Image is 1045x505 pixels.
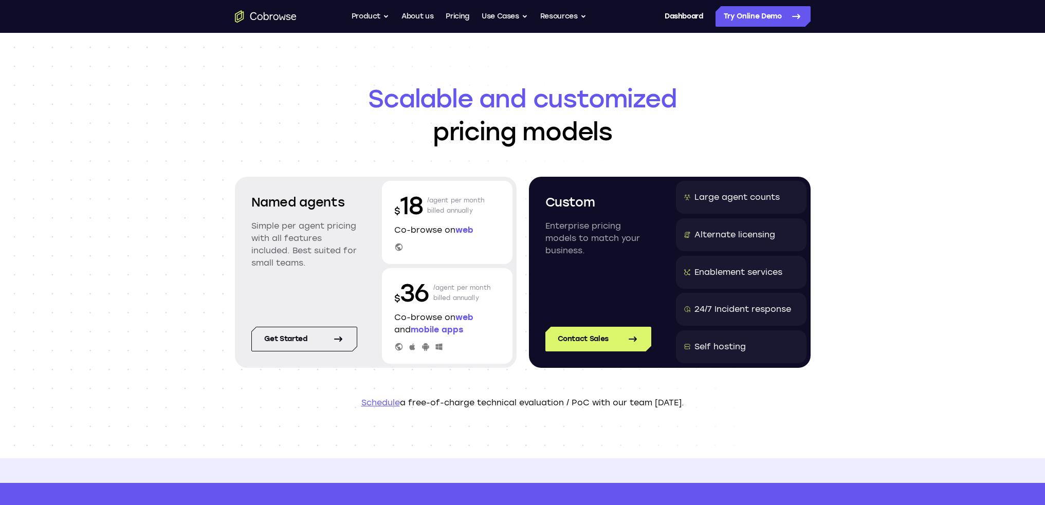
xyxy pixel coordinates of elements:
p: 18 [394,189,423,222]
button: Use Cases [482,6,528,27]
button: Resources [540,6,586,27]
a: Dashboard [665,6,703,27]
a: Pricing [446,6,469,27]
div: Self hosting [694,341,746,353]
h2: Named agents [251,193,357,212]
span: Scalable and customized [235,82,811,115]
p: a free-of-charge technical evaluation / PoC with our team [DATE]. [235,397,811,409]
p: 36 [394,276,429,309]
span: web [455,225,473,235]
a: Contact Sales [545,327,651,351]
button: Product [352,6,390,27]
span: $ [394,293,400,304]
p: Co-browse on and [394,311,500,336]
span: web [455,312,473,322]
p: Co-browse on [394,224,500,236]
div: Large agent counts [694,191,780,203]
a: Schedule [361,398,400,407]
p: Enterprise pricing models to match your business. [545,220,651,257]
p: /agent per month billed annually [433,276,491,309]
div: Enablement services [694,266,782,278]
span: mobile apps [411,325,463,334]
h1: pricing models [235,82,811,148]
p: /agent per month billed annually [427,189,485,222]
span: $ [394,205,400,217]
a: Get started [251,327,357,351]
a: Go to the home page [235,10,297,23]
h2: Custom [545,193,651,212]
div: Alternate licensing [694,229,775,241]
div: 24/7 Incident response [694,303,791,315]
a: About us [401,6,433,27]
p: Simple per agent pricing with all features included. Best suited for small teams. [251,220,357,269]
a: Try Online Demo [716,6,811,27]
